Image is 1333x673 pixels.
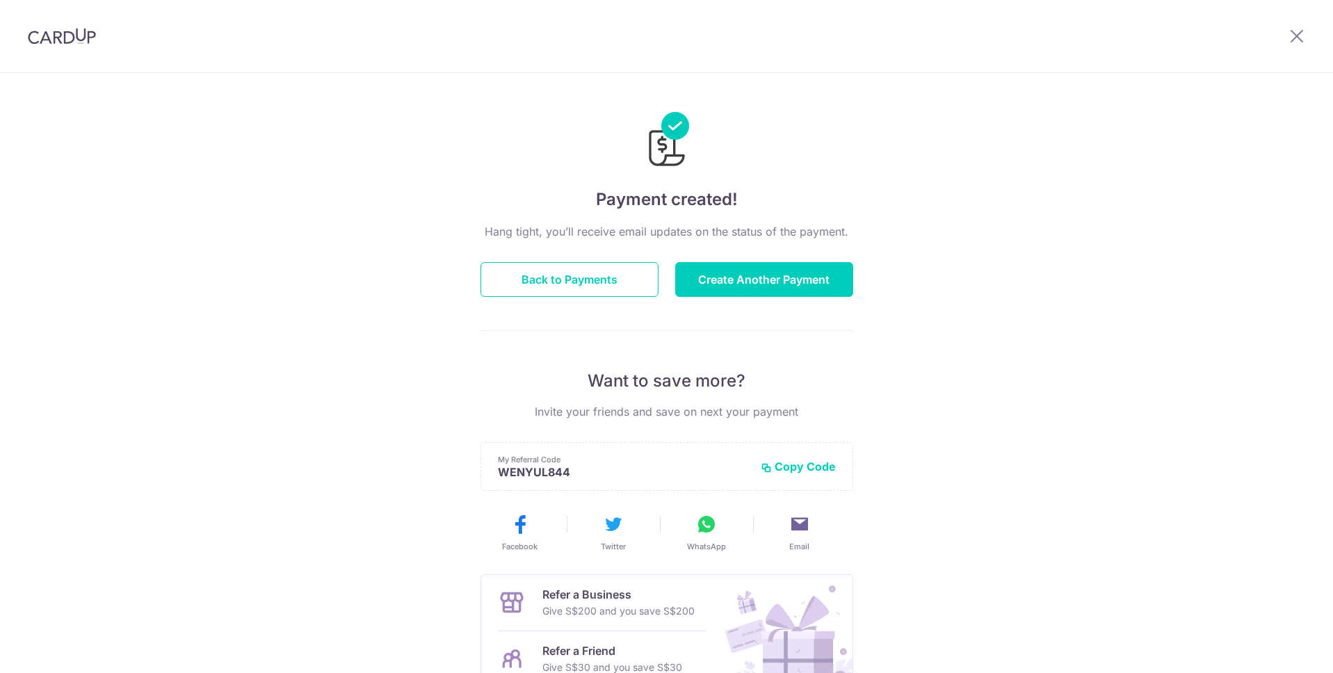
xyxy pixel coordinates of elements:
[665,513,748,552] button: WhatsApp
[28,28,96,44] img: CardUp
[480,403,853,420] p: Invite your friends and save on next your payment
[761,460,836,473] button: Copy Code
[759,513,841,552] button: Email
[480,223,853,240] p: Hang tight, you’ll receive email updates on the status of the payment.
[675,262,853,297] button: Create Another Payment
[480,262,659,297] button: Back to Payments
[498,454,750,465] p: My Referral Code
[542,586,695,603] p: Refer a Business
[498,465,750,479] p: WENYUL844
[480,187,853,212] h4: Payment created!
[479,513,561,552] button: Facebook
[542,642,682,659] p: Refer a Friend
[480,370,853,392] p: Want to save more?
[687,541,726,552] span: WhatsApp
[789,541,809,552] span: Email
[572,513,654,552] button: Twitter
[645,112,689,170] img: Payments
[601,541,626,552] span: Twitter
[542,603,695,619] p: Give S$200 and you save S$200
[502,541,538,552] span: Facebook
